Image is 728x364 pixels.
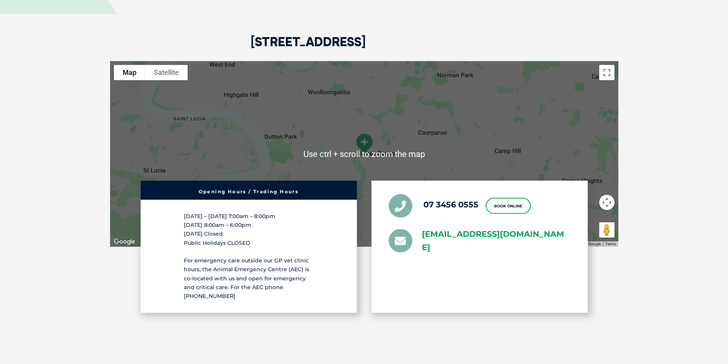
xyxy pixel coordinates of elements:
[423,199,478,209] a: 07 3456 0555
[114,65,145,80] button: Show street map
[144,189,353,194] h6: Opening Hours / Trading Hours
[184,212,314,248] p: [DATE] – [DATE] 7:00am – 8:00pm [DATE] 8:00am – 6:00pm [DATE] Closed Public Holidays CLOSED
[184,256,314,301] p: For emergency care outside our GP vet clinic hours, the Animal Emergency Centre (AEC) is co-locat...
[145,65,188,80] button: Show satellite imagery
[486,198,531,214] a: Book Online
[422,228,571,254] a: [EMAIL_ADDRESS][DOMAIN_NAME]
[251,36,366,61] h2: [STREET_ADDRESS]
[599,65,615,80] button: Toggle fullscreen view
